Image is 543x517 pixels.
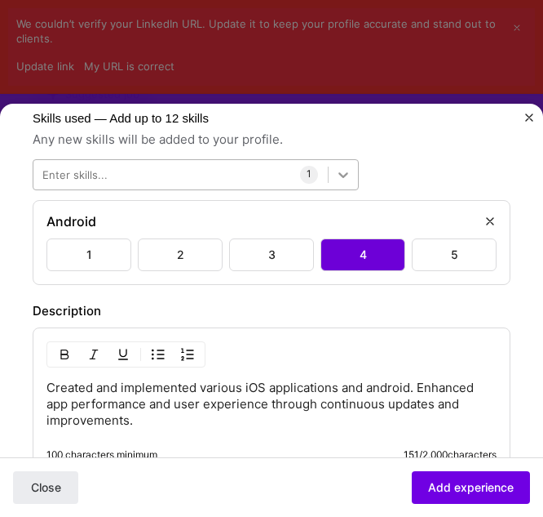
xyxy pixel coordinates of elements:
[42,167,108,181] div: Enter skills...
[46,238,131,271] div: 1
[58,348,71,361] img: Bold
[13,471,78,504] button: Close
[404,448,497,461] div: 151 / 2,000 characters
[320,238,405,271] div: 4
[525,114,533,128] button: Close
[33,130,510,149] span: Any new skills will be added to your profile.
[412,471,530,504] button: Add experience
[46,214,96,229] div: Android
[117,348,130,361] img: Underline
[181,348,194,361] img: OL
[33,109,510,128] label: Skills used — Add up to 12 skills
[229,238,314,271] div: 3
[140,345,141,364] img: Divider
[46,448,157,461] div: 100 characters minimum
[33,303,101,319] label: Description
[300,166,318,184] div: 1
[483,215,497,228] img: Remove
[46,380,497,429] p: Created and implemented various iOS applications and android. Enhanced app performance and user e...
[428,479,514,496] span: Add experience
[412,238,497,271] div: 5
[152,348,165,361] img: UL
[138,238,223,271] div: 2
[87,348,100,361] img: Italic
[31,479,61,496] span: Close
